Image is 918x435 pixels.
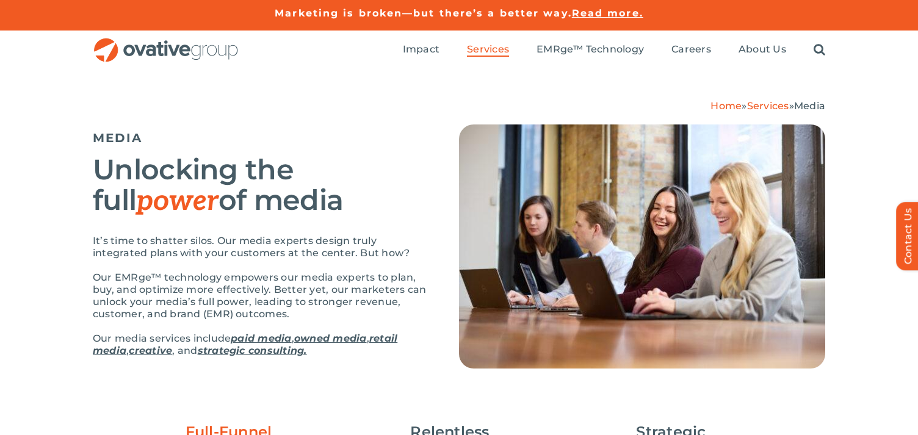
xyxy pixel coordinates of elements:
a: paid media [231,333,291,344]
span: » » [710,100,825,112]
a: EMRge™ Technology [537,43,644,57]
a: owned media [294,333,367,344]
a: Impact [403,43,439,57]
span: About Us [739,43,786,56]
p: Our EMRge™ technology empowers our media experts to plan, buy, and optimize more effectively. Bet... [93,271,428,320]
p: Our media services include , , , , and [93,333,428,357]
a: OG_Full_horizontal_RGB [93,37,239,48]
a: retail media [93,333,397,356]
span: Media [794,100,825,112]
p: It’s time to shatter silos. Our media experts design truly integrated plans with your customers a... [93,235,428,259]
a: Services [467,43,509,57]
a: Services [747,100,789,112]
a: Read more. [572,7,643,19]
a: Careers [671,43,711,57]
a: About Us [739,43,786,57]
span: Services [467,43,509,56]
span: Careers [671,43,711,56]
h2: Unlocking the full of media [93,154,428,217]
img: Media – Hero [459,124,825,368]
span: Impact [403,43,439,56]
a: Home [710,100,742,112]
a: Search [814,43,825,57]
a: strategic consulting. [198,345,307,356]
span: EMRge™ Technology [537,43,644,56]
h5: MEDIA [93,131,428,145]
em: power [136,184,219,218]
a: creative [129,345,172,356]
nav: Menu [403,31,825,70]
a: Marketing is broken—but there’s a better way. [275,7,572,19]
